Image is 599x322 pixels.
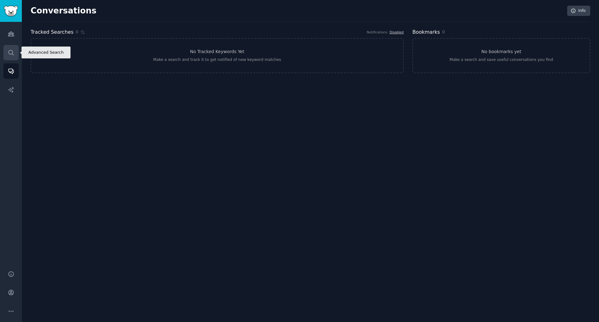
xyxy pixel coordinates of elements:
[367,30,387,34] div: Notifications
[481,48,521,55] h3: No bookmarks yet
[442,29,445,34] span: 0
[4,6,18,17] img: GummySearch logo
[31,6,96,16] h2: Conversations
[412,28,440,36] h2: Bookmarks
[31,38,404,73] a: No Tracked Keywords YetMake a search and track it to get notified of new keyword matches
[567,6,590,16] a: Info
[389,30,404,34] a: Disabled
[412,38,590,73] a: No bookmarks yetMake a search and save useful conversations you find
[153,57,281,63] div: Make a search and track it to get notified of new keyword matches
[190,48,244,55] h3: No Tracked Keywords Yet
[450,57,553,63] div: Make a search and save useful conversations you find
[31,28,73,36] h2: Tracked Searches
[75,29,78,35] span: 0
